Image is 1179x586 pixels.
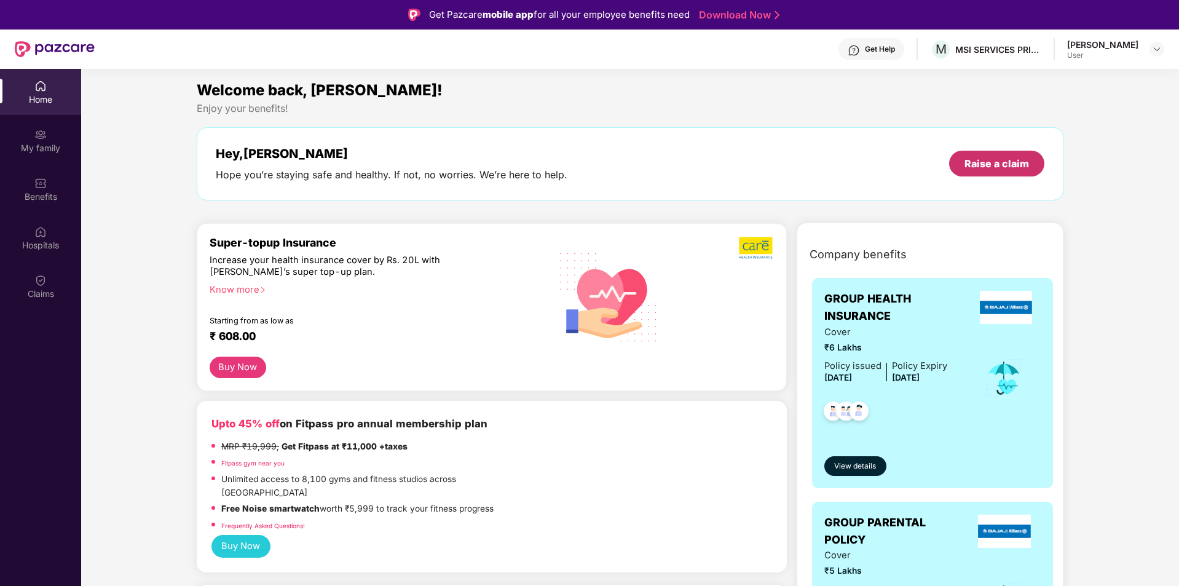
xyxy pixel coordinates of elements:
b: Upto 45% off [211,418,280,430]
img: svg+xml;base64,PHN2ZyBpZD0iQ2xhaW0iIHhtbG5zPSJodHRwOi8vd3d3LnczLm9yZy8yMDAwL3N2ZyIgd2lkdGg9IjIwIi... [34,274,47,287]
span: Cover [824,548,947,563]
img: insurerLogo [978,515,1031,548]
img: Logo [408,9,420,21]
strong: Get Fitpass at ₹11,000 +taxes [282,441,408,451]
span: right [259,287,266,293]
div: Starting from as low as [210,316,487,325]
img: svg+xml;base64,PHN2ZyBpZD0iSGVscC0zMngzMiIgeG1sbnM9Imh0dHA6Ly93d3cudzMub3JnLzIwMDAvc3ZnIiB3aWR0aD... [848,44,860,57]
img: svg+xml;base64,PHN2ZyBpZD0iSG9zcGl0YWxzIiB4bWxucz0iaHR0cDovL3d3dy53My5vcmcvMjAwMC9zdmciIHdpZHRoPS... [34,226,47,238]
img: svg+xml;base64,PHN2ZyB4bWxucz0iaHR0cDovL3d3dy53My5vcmcvMjAwMC9zdmciIHdpZHRoPSI0OC45NDMiIGhlaWdodD... [844,398,874,428]
img: Stroke [775,9,779,22]
div: Increase your health insurance cover by Rs. 20L with [PERSON_NAME]’s super top-up plan. [210,255,486,279]
div: Get Pazcare for all your employee benefits need [429,7,690,22]
div: Know more [210,284,532,293]
div: MSI SERVICES PRIVATE LIMITED [955,44,1041,55]
div: Policy issued [824,359,881,373]
span: GROUP PARENTAL POLICY [824,514,968,549]
img: fppp.png [679,416,752,438]
div: Super-topup Insurance [210,236,539,249]
button: View details [824,456,886,476]
span: Cover [824,325,947,339]
img: b5dec4f62d2307b9de63beb79f102df3.png [739,236,774,259]
div: Hey, [PERSON_NAME] [216,146,567,161]
span: [DATE] [824,373,852,382]
a: Fitpass gym near you [221,459,285,467]
b: on Fitpass pro annual membership plan [211,418,487,430]
span: ₹5 Lakhs [824,564,947,578]
span: [DATE] [892,373,920,382]
img: svg+xml;base64,PHN2ZyB4bWxucz0iaHR0cDovL3d3dy53My5vcmcvMjAwMC9zdmciIHdpZHRoPSI0OC45NDMiIGhlaWdodD... [818,398,848,428]
img: New Pazcare Logo [15,41,95,57]
div: Raise a claim [964,157,1029,170]
div: Get Help [865,44,895,54]
div: [PERSON_NAME] [1067,39,1138,50]
img: svg+xml;base64,PHN2ZyB4bWxucz0iaHR0cDovL3d3dy53My5vcmcvMjAwMC9zdmciIHdpZHRoPSI0OC45MTUiIGhlaWdodD... [831,398,861,428]
button: Buy Now [210,357,266,378]
img: insurerLogo [980,291,1033,324]
p: Unlimited access to 8,100 gyms and fitness studios across [GEOGRAPHIC_DATA] [221,473,538,499]
span: Welcome back, [PERSON_NAME]! [197,81,443,99]
div: Policy Expiry [892,359,947,373]
a: Frequently Asked Questions! [221,522,305,529]
span: View details [834,461,876,472]
span: M [936,42,947,57]
img: svg+xml;base64,PHN2ZyBpZD0iRHJvcGRvd24tMzJ4MzIiIHhtbG5zPSJodHRwOi8vd3d3LnczLm9yZy8yMDAwL3N2ZyIgd2... [1152,44,1162,54]
div: User [1067,50,1138,60]
span: GROUP HEALTH INSURANCE [824,290,971,325]
strong: mobile app [483,9,534,20]
img: svg+xml;base64,PHN2ZyBpZD0iQmVuZWZpdHMiIHhtbG5zPSJodHRwOi8vd3d3LnczLm9yZy8yMDAwL3N2ZyIgd2lkdGg9Ij... [34,177,47,189]
div: Hope you’re staying safe and healthy. If not, no worries. We’re here to help. [216,168,567,181]
span: ₹6 Lakhs [824,341,947,355]
button: Buy Now [211,535,270,558]
img: icon [984,358,1024,398]
div: ₹ 608.00 [210,330,527,344]
p: worth ₹5,999 to track your fitness progress [221,502,494,516]
a: Download Now [699,9,776,22]
div: Enjoy your benefits! [197,102,1064,115]
img: svg+xml;base64,PHN2ZyB3aWR0aD0iMjAiIGhlaWdodD0iMjAiIHZpZXdCb3g9IjAgMCAyMCAyMCIgZmlsbD0ibm9uZSIgeG... [34,129,47,141]
img: svg+xml;base64,PHN2ZyB4bWxucz0iaHR0cDovL3d3dy53My5vcmcvMjAwMC9zdmciIHhtbG5zOnhsaW5rPSJodHRwOi8vd3... [550,237,668,356]
img: fpp.png [538,440,625,526]
img: svg+xml;base64,PHN2ZyBpZD0iSG9tZSIgeG1sbnM9Imh0dHA6Ly93d3cudzMub3JnLzIwMDAvc3ZnIiB3aWR0aD0iMjAiIG... [34,80,47,92]
span: Company benefits [810,246,907,263]
del: MRP ₹19,999, [221,441,279,451]
strong: Free Noise smartwatch [221,504,320,513]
